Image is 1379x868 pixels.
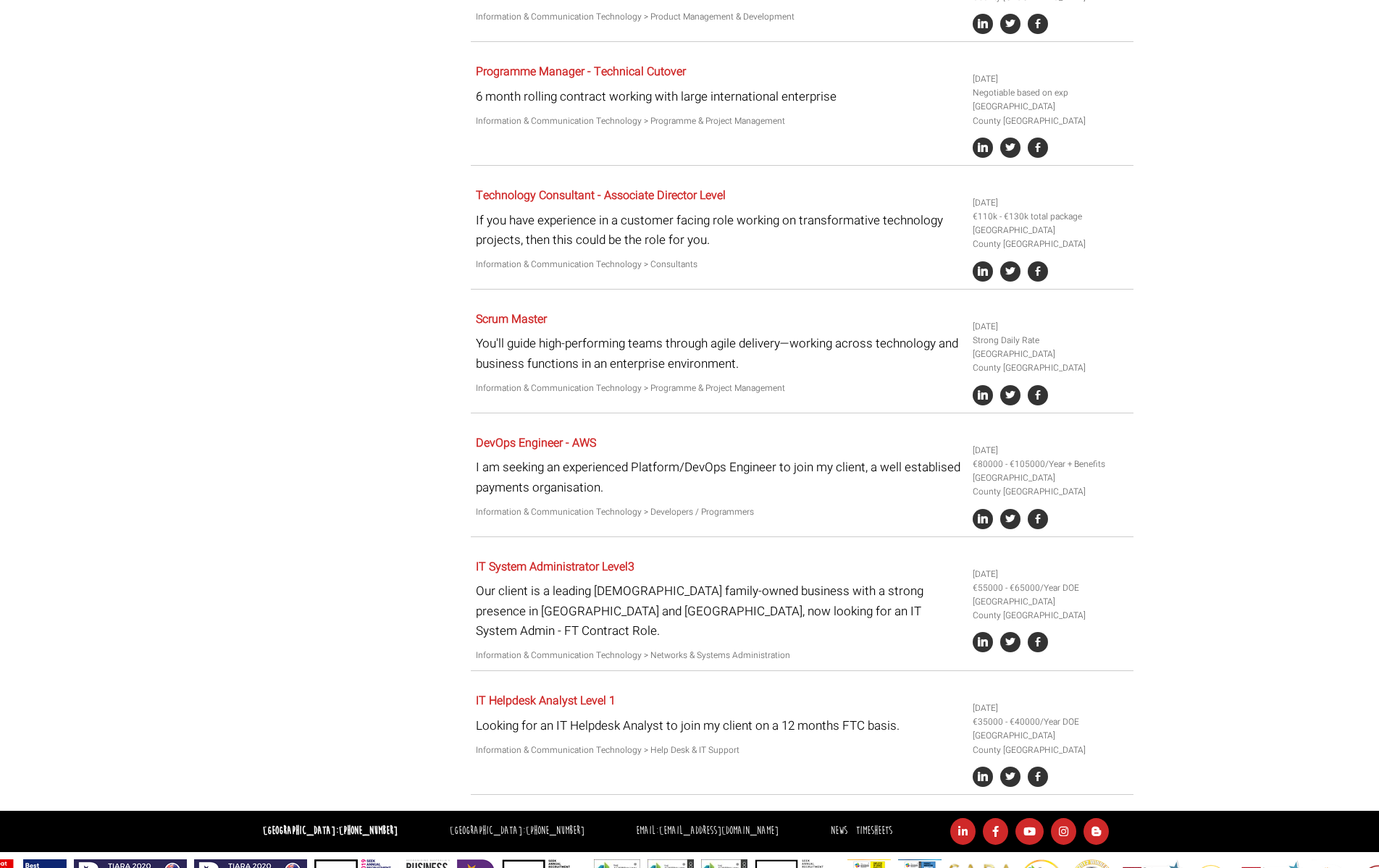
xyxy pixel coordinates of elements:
[476,581,962,641] p: Our client is a leading [DEMOGRAPHIC_DATA] family-owned business with a strong presence in [GEOGR...
[476,258,962,271] p: Information & Communication Technology > Consultants
[973,334,1128,347] li: Strong Daily Rate
[476,114,962,128] p: Information & Communication Technology > Programme & Project Management
[476,10,962,24] p: Information & Communication Technology > Product Management & Development
[632,821,782,842] li: Email:
[476,211,962,250] p: If you have experience in a customer facing role working on transformative technology projects, t...
[856,824,892,838] a: Timesheets
[973,568,1128,581] li: [DATE]
[973,715,1128,729] li: €35000 - €40000/Year DOE
[831,824,847,838] a: News
[339,824,398,838] a: [PHONE_NUMBER]
[659,824,779,838] a: [EMAIL_ADDRESS][DOMAIN_NAME]
[526,824,584,838] a: [PHONE_NUMBER]
[973,729,1128,757] li: [GEOGRAPHIC_DATA] County [GEOGRAPHIC_DATA]
[476,743,962,757] p: Information & Communication Technology > Help Desk & IT Support
[973,72,1128,86] li: [DATE]
[476,63,686,80] a: Programme Manager - Technical Cutover
[476,716,962,736] p: Looking for an IT Helpdesk Analyst to join my client on a 12 months FTC basis.
[476,649,962,662] p: Information & Communication Technology > Networks & Systems Administration
[476,458,962,497] p: I am seeking an experienced Platform/DevOps Engineer to join my client, a well establised payment...
[973,701,1128,715] li: [DATE]
[476,382,962,395] p: Information & Communication Technology > Programme & Project Management
[973,86,1128,100] li: Negotiable based on exp
[476,505,962,519] p: Information & Communication Technology > Developers / Programmers
[973,196,1128,210] li: [DATE]
[973,581,1128,595] li: €55000 - €65000/Year DOE
[973,444,1128,458] li: [DATE]
[973,595,1128,623] li: [GEOGRAPHIC_DATA] County [GEOGRAPHIC_DATA]
[476,311,547,328] a: Scrum Master
[973,100,1128,127] li: [GEOGRAPHIC_DATA] County [GEOGRAPHIC_DATA]
[476,334,962,373] p: You'll guide high-performing teams through agile delivery—working across technology and business ...
[263,824,398,838] strong: [GEOGRAPHIC_DATA]:
[476,434,596,452] a: DevOps Engineer - AWS
[446,821,588,842] li: [GEOGRAPHIC_DATA]:
[476,692,616,709] a: IT Helpdesk Analyst Level 1
[973,320,1128,334] li: [DATE]
[476,187,726,204] a: Technology Consultant - Associate Director Level
[973,347,1128,375] li: [GEOGRAPHIC_DATA] County [GEOGRAPHIC_DATA]
[973,458,1128,471] li: €80000 - €105000/Year + Benefits
[973,210,1128,224] li: €110k - €130k total package
[973,471,1128,499] li: [GEOGRAPHIC_DATA] County [GEOGRAPHIC_DATA]
[476,558,634,576] a: IT System Administrator Level3
[973,224,1128,251] li: [GEOGRAPHIC_DATA] County [GEOGRAPHIC_DATA]
[476,87,962,106] p: 6 month rolling contract working with large international enterprise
